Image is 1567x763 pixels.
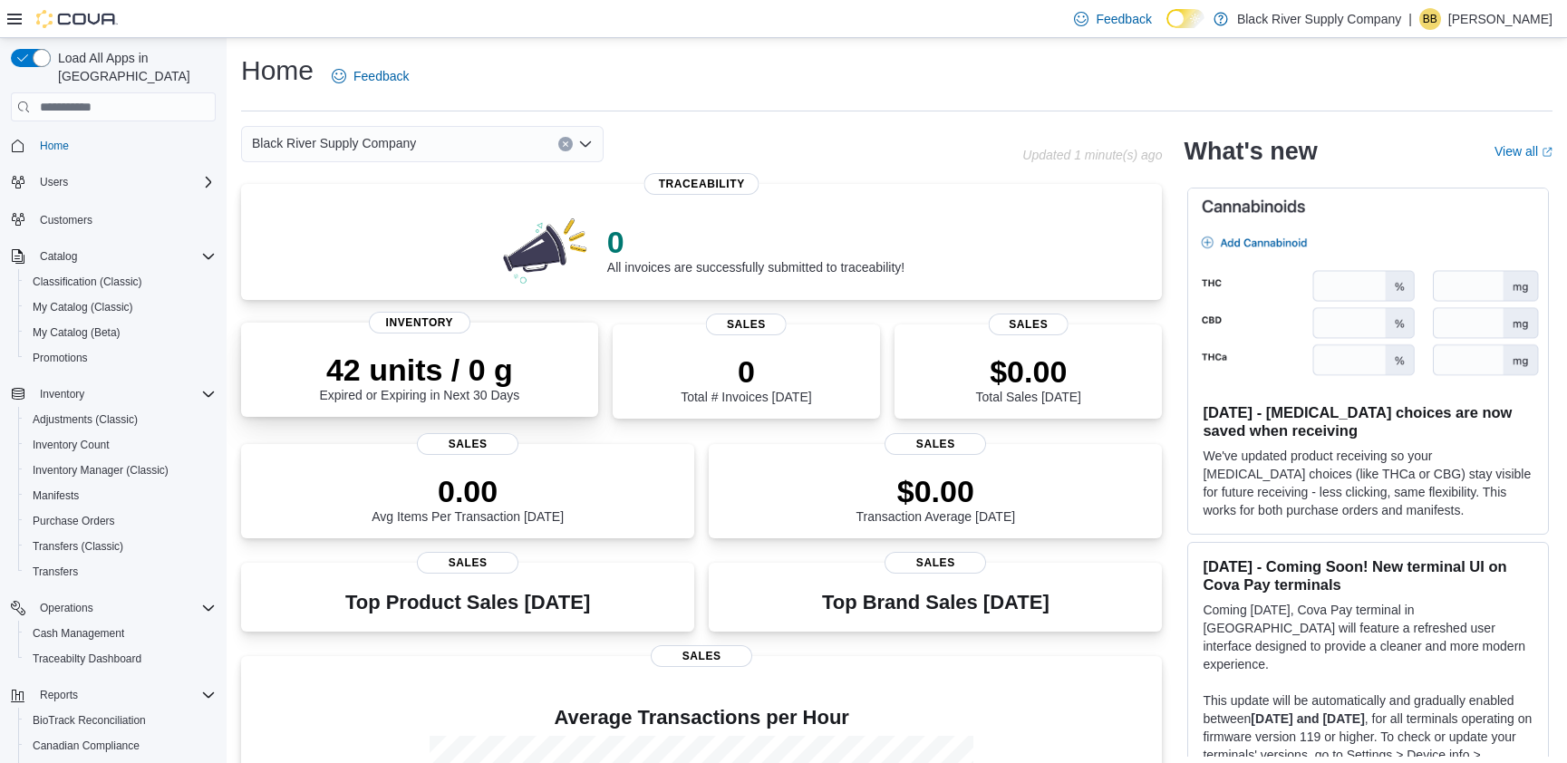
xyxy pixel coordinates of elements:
span: Manifests [25,485,216,507]
span: Traceability [644,173,759,195]
div: Transaction Average [DATE] [856,473,1016,524]
a: Transfers (Classic) [25,536,131,557]
a: My Catalog (Classic) [25,296,140,318]
span: Sales [417,552,518,574]
a: View allExternal link [1494,144,1552,159]
a: Transfers [25,561,85,583]
span: Promotions [33,351,88,365]
div: Total Sales [DATE] [976,353,1081,404]
span: Sales [885,433,986,455]
button: Classification (Classic) [18,269,223,295]
span: Reports [40,688,78,702]
button: My Catalog (Classic) [18,295,223,320]
span: Adjustments (Classic) [25,409,216,430]
span: Traceabilty Dashboard [25,648,216,670]
span: BioTrack Reconciliation [33,713,146,728]
span: Transfers (Classic) [25,536,216,557]
a: Classification (Classic) [25,271,150,293]
button: Inventory [33,383,92,405]
span: Customers [40,213,92,227]
span: Classification (Classic) [33,275,142,289]
span: Users [40,175,68,189]
button: Users [33,171,75,193]
span: Traceabilty Dashboard [33,652,141,666]
span: Classification (Classic) [25,271,216,293]
span: Home [40,139,69,153]
span: BioTrack Reconciliation [25,710,216,731]
button: Transfers [18,559,223,584]
strong: [DATE] and [DATE] [1251,711,1364,726]
span: Inventory [40,387,84,401]
span: Inventory Count [25,434,216,456]
button: Canadian Compliance [18,733,223,758]
span: Load All Apps in [GEOGRAPHIC_DATA] [51,49,216,85]
a: Home [33,135,76,157]
span: Canadian Compliance [25,735,216,757]
div: All invoices are successfully submitted to traceability! [607,224,904,275]
p: We've updated product receiving so your [MEDICAL_DATA] choices (like THCa or CBG) stay visible fo... [1203,447,1533,519]
button: Catalog [33,246,84,267]
a: Manifests [25,485,86,507]
button: Operations [33,597,101,619]
a: Customers [33,209,100,231]
button: Traceabilty Dashboard [18,646,223,671]
p: Black River Supply Company [1237,8,1401,30]
button: BioTrack Reconciliation [18,708,223,733]
button: Inventory Manager (Classic) [18,458,223,483]
a: Cash Management [25,623,131,644]
h3: Top Product Sales [DATE] [345,592,590,613]
div: Avg Items Per Transaction [DATE] [372,473,564,524]
span: Users [33,171,216,193]
span: Feedback [1096,10,1151,28]
span: Canadian Compliance [33,739,140,753]
span: Inventory Count [33,438,110,452]
div: Expired or Expiring in Next 30 Days [319,352,519,402]
button: Manifests [18,483,223,508]
button: Users [4,169,223,195]
button: Customers [4,206,223,232]
button: Reports [4,682,223,708]
span: Sales [885,552,986,574]
span: Transfers (Classic) [33,539,123,554]
svg: External link [1542,147,1552,158]
span: Transfers [25,561,216,583]
p: Coming [DATE], Cova Pay terminal in [GEOGRAPHIC_DATA] will feature a refreshed user interface des... [1203,601,1533,673]
a: Feedback [324,58,416,94]
button: Reports [33,684,85,706]
img: Cova [36,10,118,28]
button: My Catalog (Beta) [18,320,223,345]
span: Purchase Orders [25,510,216,532]
img: 0 [498,213,593,285]
span: Customers [33,208,216,230]
a: Inventory Count [25,434,117,456]
span: Promotions [25,347,216,369]
p: 0.00 [372,473,564,509]
span: Catalog [33,246,216,267]
div: Total # Invoices [DATE] [681,353,811,404]
span: Dark Mode [1166,28,1167,29]
a: Purchase Orders [25,510,122,532]
span: Inventory [33,383,216,405]
span: Home [33,134,216,157]
span: Operations [40,601,93,615]
p: 0 [681,353,811,390]
p: $0.00 [856,473,1016,509]
span: My Catalog (Beta) [25,322,216,343]
p: 0 [607,224,904,260]
span: Manifests [33,488,79,503]
p: [PERSON_NAME] [1448,8,1552,30]
span: Inventory [369,312,470,333]
button: Open list of options [578,137,593,151]
span: Inventory Manager (Classic) [33,463,169,478]
a: Traceabilty Dashboard [25,648,149,670]
span: Catalog [40,249,77,264]
p: $0.00 [976,353,1081,390]
span: BB [1423,8,1437,30]
p: Updated 1 minute(s) ago [1022,148,1162,162]
button: Promotions [18,345,223,371]
span: Reports [33,684,216,706]
span: Cash Management [33,626,124,641]
h3: [DATE] - [MEDICAL_DATA] choices are now saved when receiving [1203,403,1533,439]
a: Inventory Manager (Classic) [25,459,176,481]
a: Promotions [25,347,95,369]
